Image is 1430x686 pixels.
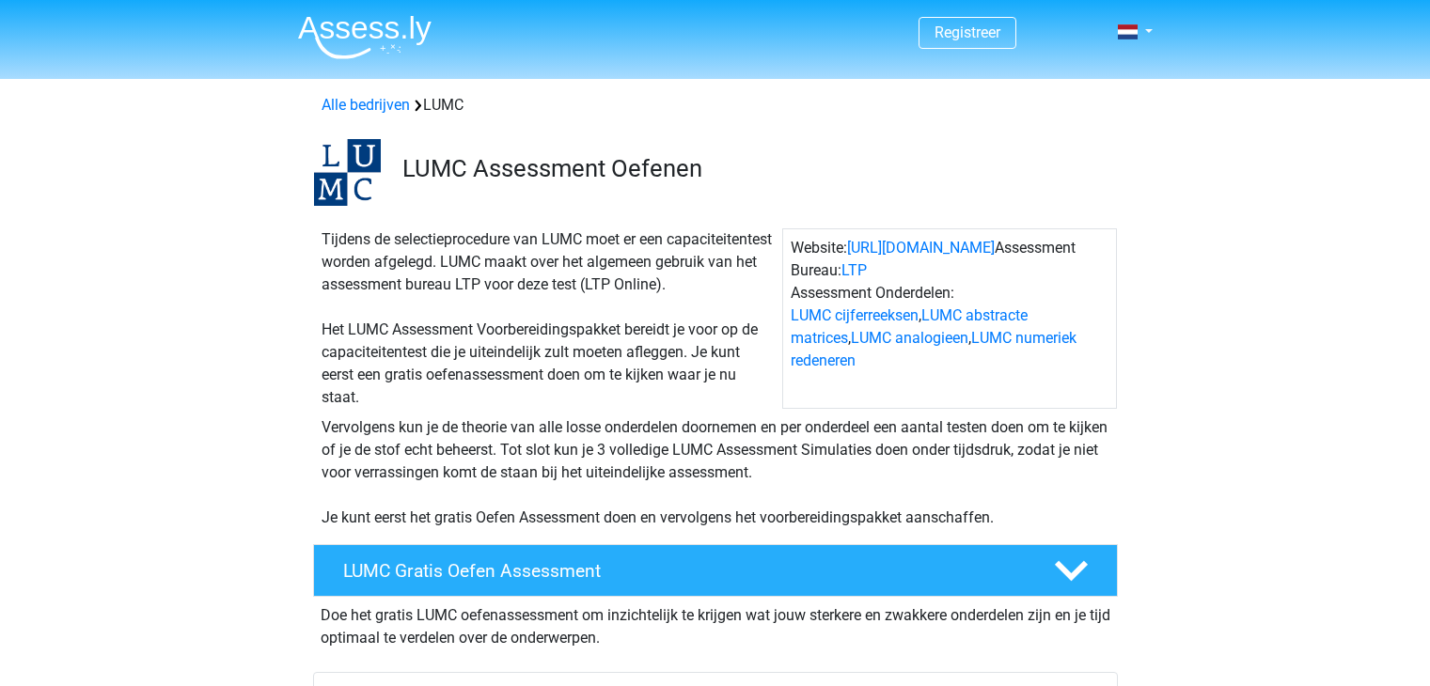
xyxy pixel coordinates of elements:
h3: LUMC Assessment Oefenen [402,154,1103,183]
div: Doe het gratis LUMC oefenassessment om inzichtelijk te krijgen wat jouw sterkere en zwakkere onde... [313,597,1118,649]
img: Assessly [298,15,432,59]
a: LUMC Gratis Oefen Assessment [306,544,1125,597]
h4: LUMC Gratis Oefen Assessment [343,560,1024,582]
a: Registreer [935,23,1000,41]
div: Tijdens de selectieprocedure van LUMC moet er een capaciteitentest worden afgelegd. LUMC maakt ov... [314,228,782,409]
div: Website: Assessment Bureau: Assessment Onderdelen: , , , [782,228,1117,409]
a: LUMC cijferreeksen [791,306,919,324]
div: LUMC [314,94,1117,117]
a: LTP [841,261,867,279]
div: Vervolgens kun je de theorie van alle losse onderdelen doornemen en per onderdeel een aantal test... [314,416,1117,529]
a: LUMC numeriek redeneren [791,329,1076,369]
a: Alle bedrijven [322,96,410,114]
a: [URL][DOMAIN_NAME] [847,239,995,257]
a: LUMC analogieen [851,329,968,347]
